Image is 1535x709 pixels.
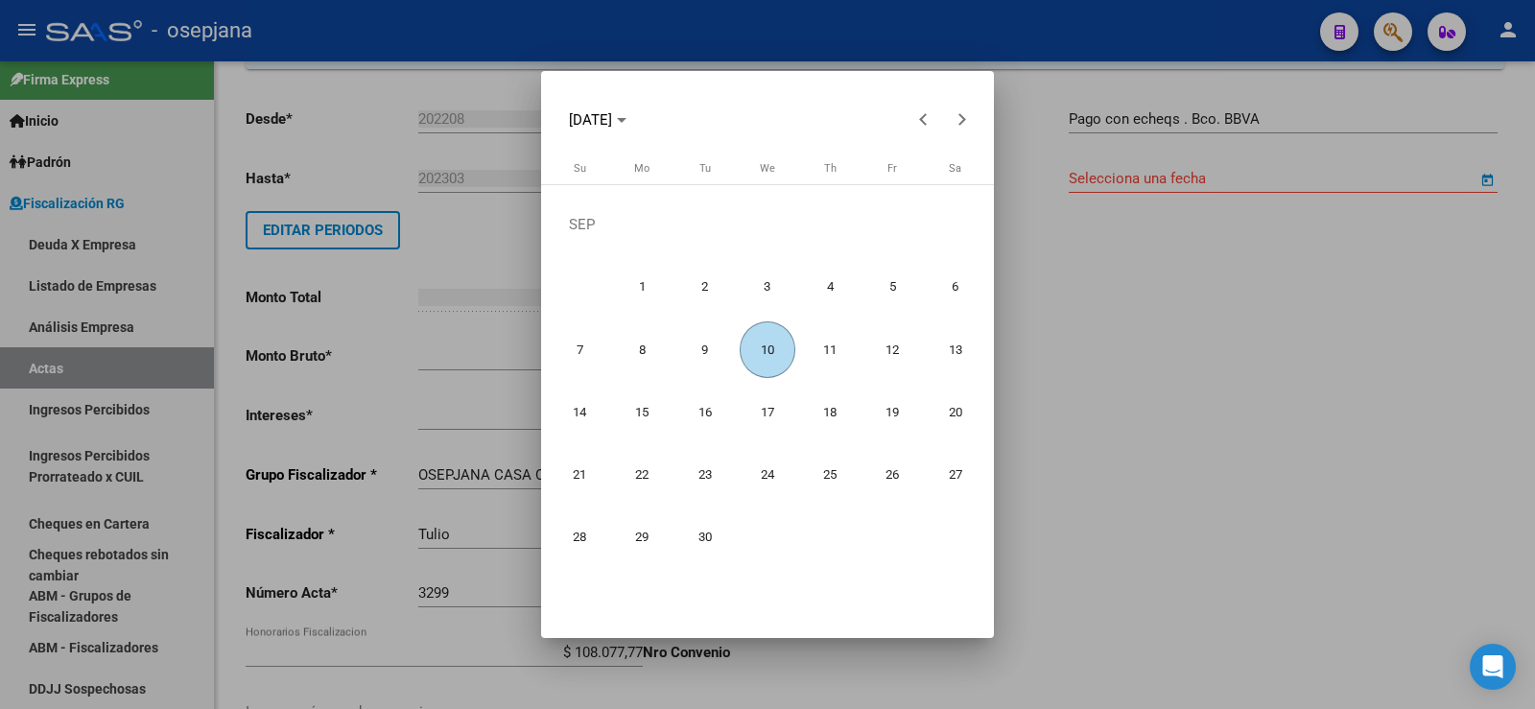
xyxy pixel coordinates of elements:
[673,319,736,381] button: September 9, 2025
[802,321,859,378] span: 11
[802,446,859,503] span: 25
[634,162,649,175] span: Mo
[862,255,924,318] button: September 5, 2025
[611,506,673,568] button: September 29, 2025
[614,259,671,316] span: 1
[927,321,983,378] span: 13
[676,321,733,378] span: 9
[905,101,943,139] button: Previous month
[549,506,611,568] button: September 28, 2025
[574,162,586,175] span: Su
[862,319,924,381] button: September 12, 2025
[552,384,608,440] span: 14
[862,381,924,443] button: September 19, 2025
[802,384,859,440] span: 18
[611,443,673,506] button: September 22, 2025
[676,509,733,566] span: 30
[549,193,987,255] td: SEP
[736,381,798,443] button: September 17, 2025
[552,509,608,566] span: 28
[740,446,796,503] span: 24
[736,443,798,506] button: September 24, 2025
[864,321,921,378] span: 12
[864,446,921,503] span: 26
[927,259,983,316] span: 6
[736,319,798,381] button: September 10, 2025
[673,506,736,568] button: September 30, 2025
[676,446,733,503] span: 23
[676,259,733,316] span: 2
[924,255,986,318] button: September 6, 2025
[927,384,983,440] span: 20
[614,321,671,378] span: 8
[611,319,673,381] button: September 8, 2025
[561,103,634,137] button: Choose month and year
[740,384,796,440] span: 17
[864,384,921,440] span: 19
[699,162,711,175] span: Tu
[614,384,671,440] span: 15
[799,319,862,381] button: September 11, 2025
[924,319,986,381] button: September 13, 2025
[740,321,796,378] span: 10
[1470,644,1516,690] div: Open Intercom Messenger
[864,259,921,316] span: 5
[549,319,611,381] button: September 7, 2025
[799,255,862,318] button: September 4, 2025
[552,446,608,503] span: 21
[824,162,837,175] span: Th
[943,101,981,139] button: Next month
[549,381,611,443] button: September 14, 2025
[736,255,798,318] button: September 3, 2025
[799,443,862,506] button: September 25, 2025
[924,381,986,443] button: September 20, 2025
[673,255,736,318] button: September 2, 2025
[799,381,862,443] button: September 18, 2025
[673,443,736,506] button: September 23, 2025
[549,443,611,506] button: September 21, 2025
[552,321,608,378] span: 7
[614,446,671,503] span: 22
[569,111,612,129] span: [DATE]
[614,509,671,566] span: 29
[802,259,859,316] span: 4
[673,381,736,443] button: September 16, 2025
[949,162,961,175] span: Sa
[887,162,897,175] span: Fr
[740,259,796,316] span: 3
[676,384,733,440] span: 16
[760,162,775,175] span: We
[862,443,924,506] button: September 26, 2025
[611,255,673,318] button: September 1, 2025
[924,443,986,506] button: September 27, 2025
[927,446,983,503] span: 27
[611,381,673,443] button: September 15, 2025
